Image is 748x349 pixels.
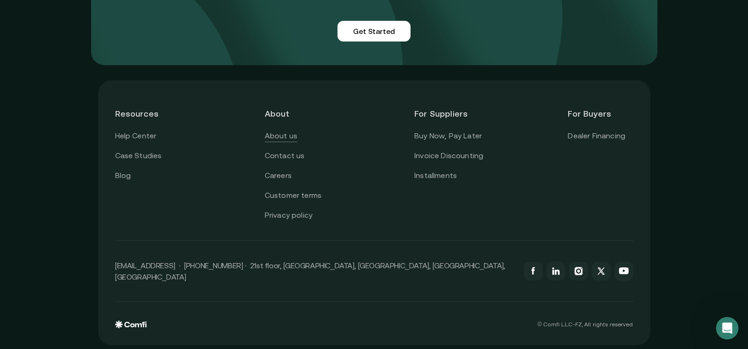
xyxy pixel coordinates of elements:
a: Contact us [265,150,305,162]
a: Invoice Discounting [414,150,483,162]
a: Installments [414,170,457,182]
a: Careers [265,170,292,182]
a: Dealer Financing [568,130,625,142]
a: Case Studies [115,150,162,162]
header: For Suppliers [414,97,483,130]
a: Privacy policy [265,209,312,221]
a: Get Started [337,21,411,42]
a: Help Center [115,130,157,142]
img: comfi logo [115,321,147,328]
a: About us [265,130,297,142]
p: © Comfi L.L.C-FZ, All rights reserved [538,321,633,328]
a: Buy Now, Pay Later [414,130,482,142]
header: Resources [115,97,180,130]
a: Customer terms [265,189,321,202]
header: For Buyers [568,97,633,130]
p: [EMAIL_ADDRESS] · [PHONE_NUMBER] · 21st floor, [GEOGRAPHIC_DATA], [GEOGRAPHIC_DATA], [GEOGRAPHIC_... [115,260,514,282]
header: About [265,97,330,130]
a: Blog [115,170,131,182]
iframe: Intercom live chat [716,317,739,340]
